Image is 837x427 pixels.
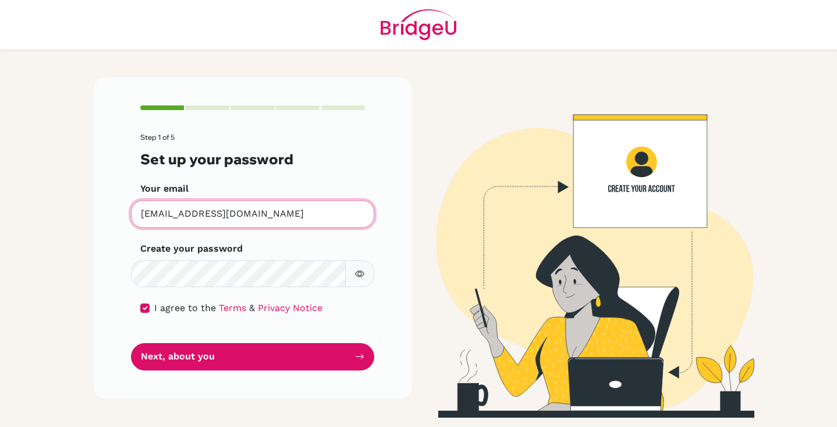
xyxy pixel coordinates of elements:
[131,200,374,228] input: Insert your email*
[154,302,216,313] span: I agree to the
[258,302,322,313] a: Privacy Notice
[140,182,189,196] label: Your email
[249,302,255,313] span: &
[140,242,243,256] label: Create your password
[219,302,246,313] a: Terms
[140,151,365,168] h3: Set up your password
[140,133,175,142] span: Step 1 of 5
[131,343,374,370] button: Next, about you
